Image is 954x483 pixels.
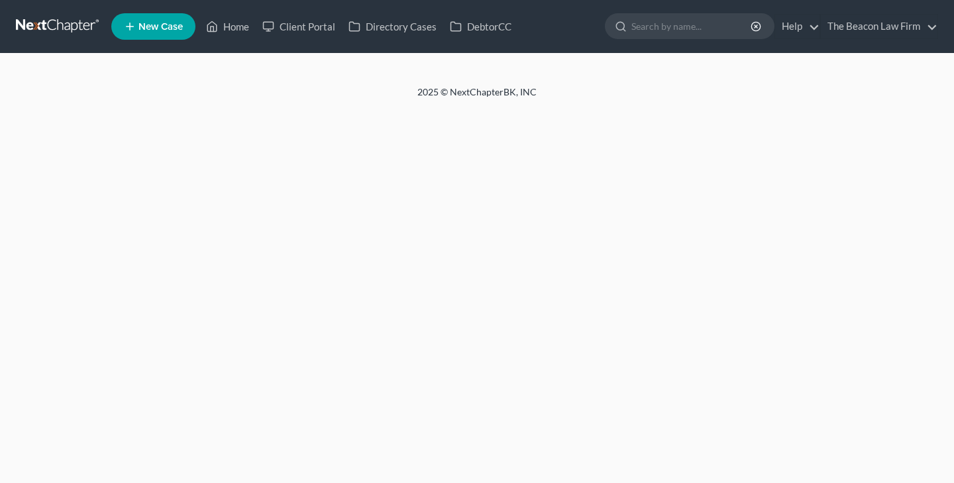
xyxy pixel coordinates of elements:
a: DebtorCC [443,15,518,38]
span: New Case [138,22,183,32]
div: 2025 © NextChapterBK, INC [99,85,855,109]
a: Home [199,15,256,38]
a: The Beacon Law Firm [821,15,937,38]
a: Help [775,15,820,38]
a: Directory Cases [342,15,443,38]
a: Client Portal [256,15,342,38]
input: Search by name... [631,14,753,38]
